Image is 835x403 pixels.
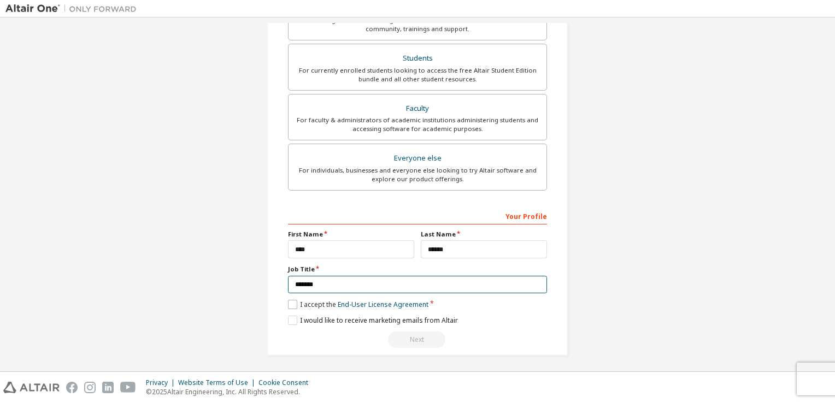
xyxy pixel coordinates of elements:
[288,300,428,309] label: I accept the
[295,66,540,84] div: For currently enrolled students looking to access the free Altair Student Edition bundle and all ...
[295,166,540,183] div: For individuals, businesses and everyone else looking to try Altair software and explore our prod...
[295,51,540,66] div: Students
[84,382,96,393] img: instagram.svg
[288,331,547,348] div: Read and acccept EULA to continue
[120,382,136,393] img: youtube.svg
[5,3,142,14] img: Altair One
[295,16,540,33] div: For existing customers looking to access software downloads, HPC resources, community, trainings ...
[288,316,458,325] label: I would like to receive marketing emails from Altair
[288,230,414,239] label: First Name
[295,116,540,133] div: For faculty & administrators of academic institutions administering students and accessing softwa...
[295,101,540,116] div: Faculty
[421,230,547,239] label: Last Name
[338,300,428,309] a: End-User License Agreement
[102,382,114,393] img: linkedin.svg
[66,382,78,393] img: facebook.svg
[288,207,547,224] div: Your Profile
[3,382,60,393] img: altair_logo.svg
[258,378,315,387] div: Cookie Consent
[146,387,315,396] p: © 2025 Altair Engineering, Inc. All Rights Reserved.
[178,378,258,387] div: Website Terms of Use
[288,265,547,274] label: Job Title
[146,378,178,387] div: Privacy
[295,151,540,166] div: Everyone else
